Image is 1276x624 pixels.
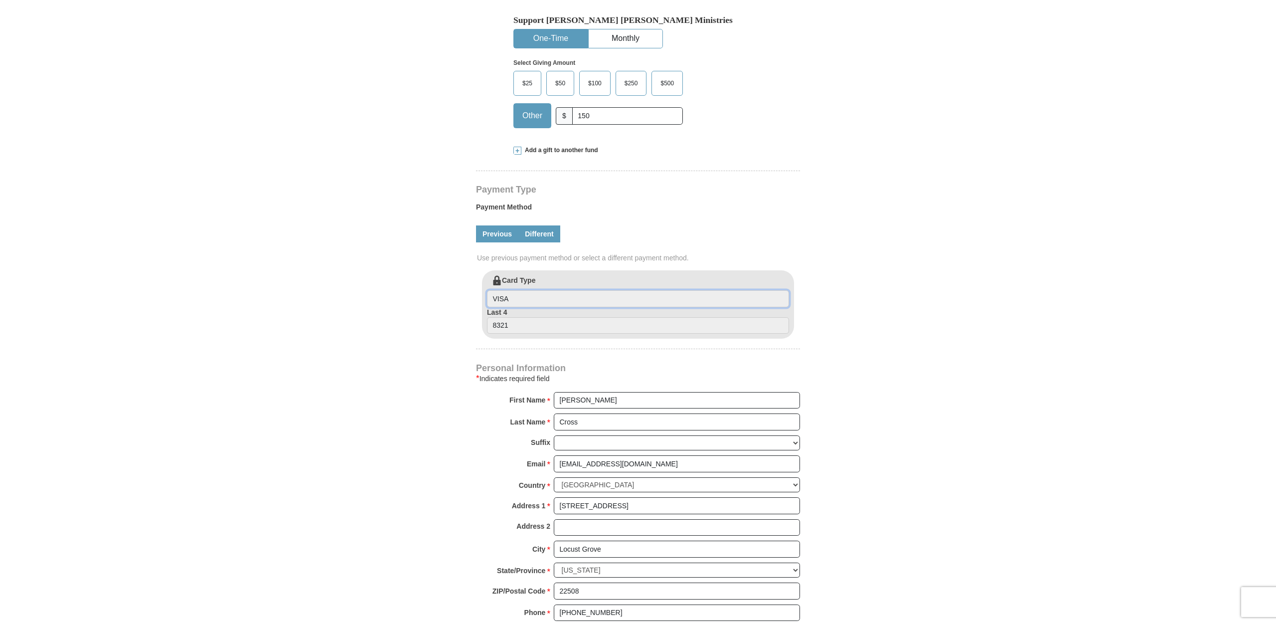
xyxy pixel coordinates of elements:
button: Monthly [589,29,662,48]
span: $50 [550,76,570,91]
span: $250 [620,76,643,91]
span: Use previous payment method or select a different payment method. [477,253,801,263]
strong: Address 1 [512,499,546,513]
button: One-Time [514,29,588,48]
strong: Address 2 [516,519,550,533]
label: Card Type [487,275,789,307]
span: $100 [583,76,607,91]
strong: Email [527,457,545,471]
div: Indicates required field [476,373,800,385]
label: Last 4 [487,307,789,334]
strong: ZIP/Postal Code [492,584,546,598]
strong: Last Name [510,415,546,429]
strong: Country [519,478,546,492]
h5: Support [PERSON_NAME] [PERSON_NAME] Ministries [513,15,763,25]
h4: Payment Type [476,186,800,194]
strong: Phone [524,606,546,620]
h4: Personal Information [476,364,800,372]
strong: Suffix [531,435,550,449]
strong: City [532,542,545,556]
strong: Select Giving Amount [513,59,575,66]
label: Payment Method [476,202,800,217]
input: Card Type [487,290,789,307]
strong: State/Province [497,564,545,578]
strong: First Name [509,393,545,407]
input: Last 4 [487,317,789,334]
span: $500 [655,76,679,91]
a: Different [518,225,560,242]
span: Other [517,108,547,123]
span: $25 [517,76,537,91]
span: $ [556,107,573,125]
a: Previous [476,225,518,242]
input: Other Amount [572,107,683,125]
span: Add a gift to another fund [521,146,598,155]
